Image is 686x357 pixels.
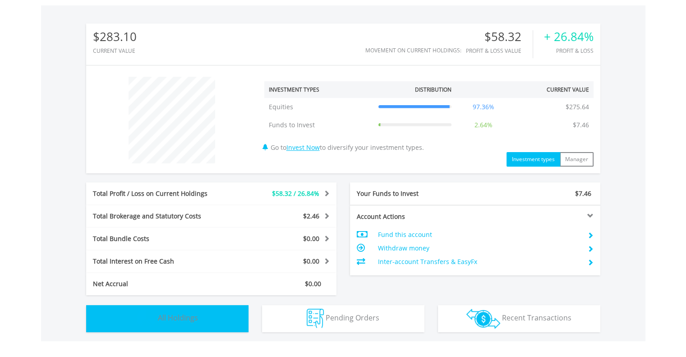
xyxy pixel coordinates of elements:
div: Total Interest on Free Cash [86,257,232,266]
th: Current Value [511,81,594,98]
span: $0.00 [303,234,319,243]
td: Equities [264,98,374,116]
span: $0.00 [305,279,321,288]
button: Recent Transactions [438,305,600,332]
button: Pending Orders [262,305,424,332]
div: Total Bundle Costs [86,234,232,243]
td: 97.36% [456,98,511,116]
span: $0.00 [303,257,319,265]
div: CURRENT VALUE [93,48,137,54]
div: $58.32 [466,30,533,43]
img: transactions-zar-wht.png [466,309,500,329]
button: Investment types [506,152,560,167]
td: Funds to Invest [264,116,374,134]
span: $58.32 / 26.84% [272,189,319,198]
td: Withdraw money [378,241,580,255]
span: Recent Transactions [502,313,571,323]
span: Pending Orders [326,313,379,323]
div: Movement on Current Holdings: [365,47,461,53]
button: All Holdings [86,305,249,332]
div: + 26.84% [544,30,594,43]
button: Manager [560,152,594,167]
td: $275.64 [561,98,594,116]
img: pending_instructions-wht.png [307,309,324,328]
span: All Holdings [158,313,198,323]
div: Your Funds to Invest [350,189,475,198]
div: Go to to diversify your investment types. [258,72,600,167]
div: Total Brokerage and Statutory Costs [86,212,232,221]
span: $7.46 [575,189,591,198]
div: Account Actions [350,212,475,221]
div: Total Profit / Loss on Current Holdings [86,189,232,198]
th: Investment Types [264,81,374,98]
td: Fund this account [378,228,580,241]
td: Inter-account Transfers & EasyFx [378,255,580,269]
div: Profit & Loss [544,48,594,54]
div: $283.10 [93,30,137,43]
span: $2.46 [303,212,319,220]
div: Profit & Loss Value [466,48,533,54]
img: holdings-wht.png [137,309,156,328]
td: 2.64% [456,116,511,134]
div: Distribution [415,86,451,93]
div: Net Accrual [86,279,232,288]
td: $7.46 [568,116,594,134]
a: Invest Now [286,143,320,152]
